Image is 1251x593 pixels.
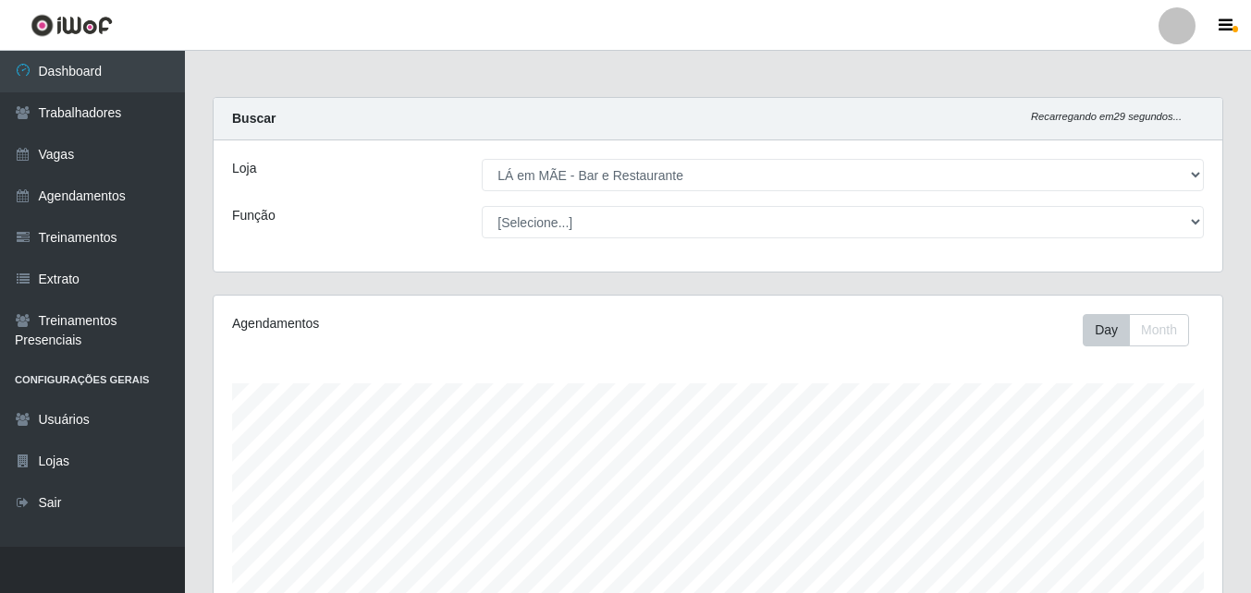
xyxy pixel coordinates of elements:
[1083,314,1130,346] button: Day
[1083,314,1189,346] div: First group
[1129,314,1189,346] button: Month
[232,111,276,126] strong: Buscar
[1083,314,1204,346] div: Toolbar with button groups
[232,159,256,178] label: Loja
[232,314,620,333] div: Agendamentos
[232,206,276,225] label: Função
[31,14,113,37] img: CoreUI Logo
[1031,111,1182,122] i: Recarregando em 29 segundos...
